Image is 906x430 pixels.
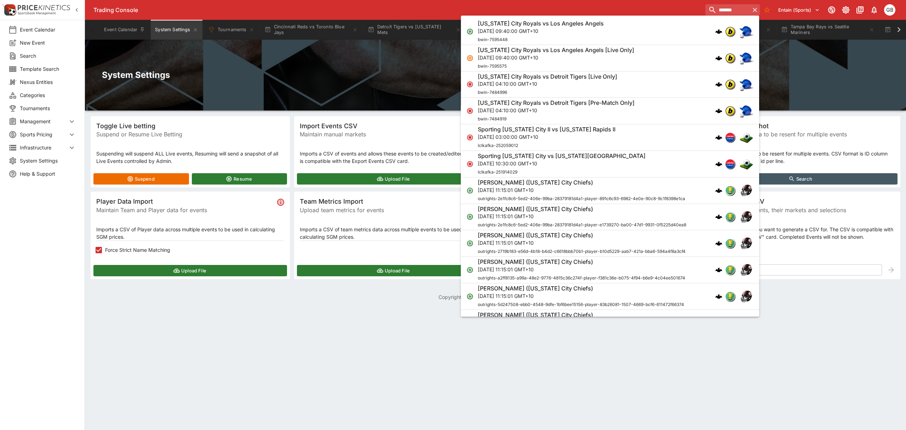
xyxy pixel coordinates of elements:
span: Template Search [20,65,76,73]
img: american_football.png [739,263,753,277]
div: outrights [725,186,735,196]
div: cerberus [715,187,722,194]
span: bwin-7484919 [478,116,506,121]
img: logo-cerberus.svg [715,55,722,62]
h6: [PERSON_NAME] ([US_STATE] City Chiefs) [478,311,593,319]
span: Categories [20,91,76,99]
img: PriceKinetics [18,5,70,10]
p: [DATE] 09:40:00 GMT+10 [478,54,634,61]
span: Toggle Live betting [96,122,284,130]
svg: Open [466,293,474,300]
img: logo-cerberus.svg [715,107,722,114]
p: [DATE] 10:30:00 GMT+10 [478,160,646,167]
img: baseball.png [739,24,753,39]
span: bwin-7595448 [478,37,508,42]
h6: [US_STATE] City Royals vs Los Angeles Angels [478,20,604,27]
h6: [PERSON_NAME] ([US_STATE] City Chiefs) [478,258,593,266]
div: cerberus [715,240,722,247]
div: cerberus [715,266,722,273]
span: Team Metrics Import [300,197,478,205]
div: Trading Console [93,6,703,14]
img: bwin.png [726,106,735,115]
svg: Open [466,213,474,220]
img: american_football.png [739,316,753,330]
span: outrights-2719b183-e56d-4b18-b4d2-c6618bbb70b1-player-b10d5229-aab7-421a-bba6-594a4f8a3cf4 [478,249,686,254]
span: System Settings [20,157,76,164]
img: outrights.png [726,239,735,248]
button: Connected to PK [825,4,838,16]
img: american_football.png [739,236,753,250]
span: Nexus Entities [20,78,76,86]
img: soccer.png [739,130,753,145]
svg: Closed [466,134,474,141]
p: Forces all event data to be resent for multiple events. CSV format is ID column (with heading) wi... [707,150,895,165]
img: bwin.png [726,80,735,89]
button: Documentation [854,4,866,16]
svg: Open [466,187,474,194]
h6: [PERSON_NAME] ([US_STATE] City Chiefs) [478,179,593,186]
span: outrights-a2ff8135-a99a-48e2-9776-4815c36c274f-player-f381c36e-b075-4f94-b6e9-4c04ee501674 [478,275,685,281]
svg: Open [466,266,474,273]
img: bwin.png [726,27,735,36]
img: soccer.png [739,157,753,171]
div: Gareth Brown [884,4,895,16]
p: [DATE] 03:00:00 GMT+10 [478,133,615,141]
img: PriceKinetics Logo [2,3,16,17]
div: cerberus [715,293,722,300]
p: [DATE] 11:15:01 GMT+10 [478,186,685,194]
img: logo-cerberus.svg [715,240,722,247]
span: Maintain Team and Player data for events [96,206,274,214]
h6: [US_STATE] City Royals vs Detroit Tigers [Live Only] [478,73,617,80]
h6: [PERSON_NAME] ([US_STATE] City Chiefs) [478,285,593,292]
span: Import Events CSV [300,122,478,130]
img: logo-cerberus.svg [715,187,722,194]
p: Imports a CSV of Player data across multiple events to be used in calculating SGM prices. [96,226,284,241]
img: Sportsbook Management [18,12,56,15]
img: baseball.png [739,77,753,91]
div: cerberus [715,107,722,114]
span: Infrastructure [20,144,68,151]
span: New Event [20,39,76,46]
div: cerberus [715,55,722,62]
svg: Closed [466,160,474,168]
div: cerberus [715,28,722,35]
img: logo-cerberus.svg [715,293,722,300]
img: lclkafka.png [726,159,735,169]
p: [DATE] 11:15:01 GMT+10 [478,239,686,247]
h6: Sporting [US_STATE] City II vs [US_STATE] Rapids II [478,126,615,133]
div: lclkafka [725,132,735,142]
span: Force Strict Name Matching [105,246,170,254]
button: Detroit Tigers vs [US_STATE] Mets [363,20,465,40]
span: Export Events CSV [707,197,895,205]
div: cerberus [715,160,722,168]
p: [DATE] 11:15:01 GMT+10 [478,292,684,300]
svg: Open [466,240,474,247]
h6: Sporting [US_STATE] City vs [US_STATE][GEOGRAPHIC_DATA] [478,152,646,160]
p: Suspending will suspend ALL Live events, Resuming will send a snapshot of all Live Events control... [96,150,284,165]
img: logo-cerberus.svg [715,266,722,273]
span: outrights-2e1fc8c6-5ed2-406e-99ba-28379181d4a1-player-e1739270-ba00-47d1-9931-0f5225d40ea8 [478,222,686,227]
div: bwin [725,79,735,89]
button: Upload File [297,173,491,185]
span: Search [20,52,76,60]
button: Upload File [93,265,287,276]
span: lclkafka-251914029 [478,169,517,175]
p: [DATE] 11:15:01 GMT+10 [478,213,686,220]
span: Management [20,118,68,125]
button: Select Tenant [774,4,824,16]
img: bwin.png [726,53,735,63]
button: Tournaments [204,20,259,40]
svg: Suspended [466,55,474,62]
span: Bulk Send Snapshot [707,122,895,130]
div: lclkafka [725,159,735,169]
span: Exports a list of events, their markets and selections [707,206,895,214]
img: american_football.png [739,183,753,198]
img: baseball.png [739,51,753,65]
h2: System Settings [102,69,889,80]
img: outrights.png [726,265,735,275]
img: baseball.png [739,104,753,118]
span: lclkafka-252059012 [478,143,518,148]
svg: Open [466,28,474,35]
img: outrights.png [726,292,735,301]
div: cerberus [715,213,722,220]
